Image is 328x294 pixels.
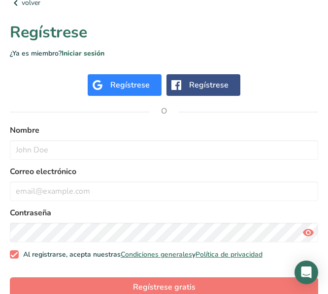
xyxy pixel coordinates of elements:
label: Correo electrónico [10,166,318,177]
span: O [149,96,179,126]
span: Regístrese gratis [133,281,196,293]
div: Regístrese [189,79,229,91]
label: Contraseña [10,207,318,219]
h1: Regístrese [10,21,318,44]
p: ¿Ya es miembro? [10,48,318,59]
div: Open Intercom Messenger [295,261,318,284]
a: Política de privacidad [196,250,262,259]
a: Condiciones generales [121,250,192,259]
label: Nombre [10,124,318,136]
input: John Doe [10,140,318,160]
div: Regístrese [110,79,150,91]
a: Iniciar sesión [62,49,104,58]
input: email@example.com [10,181,318,201]
span: Al registrarse, acepta nuestras y [19,250,263,259]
